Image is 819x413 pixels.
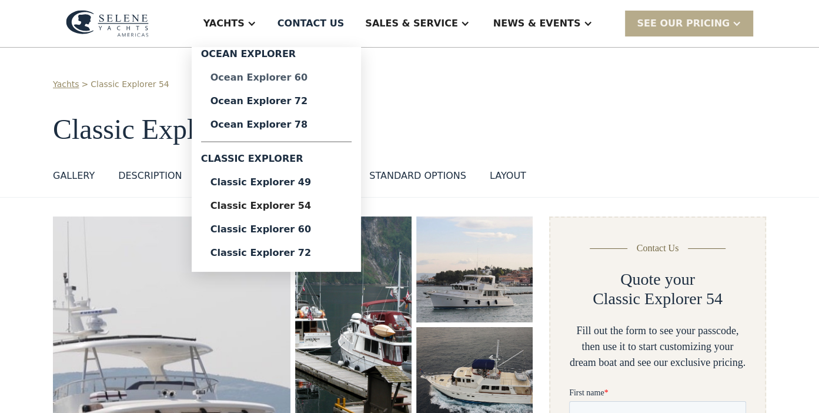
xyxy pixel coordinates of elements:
[369,169,466,183] div: standard options
[490,169,526,188] a: layout
[53,169,95,183] div: GALLERY
[203,16,245,31] div: Yachts
[210,178,342,187] div: Classic Explorer 49
[637,241,679,255] div: Contact Us
[53,78,79,91] a: Yachts
[201,89,352,113] a: Ocean Explorer 72
[82,78,89,91] div: >
[53,114,766,145] h1: Classic Explorer 54
[416,217,533,322] img: 50 foot motor yacht
[569,323,746,371] div: Fill out the form to see your passcode, then use it to start customizing your dream boat and see ...
[201,66,352,89] a: Ocean Explorer 60
[210,201,342,211] div: Classic Explorer 54
[637,16,730,31] div: SEE Our Pricing
[620,269,695,289] h2: Quote your
[278,16,345,31] div: Contact US
[210,248,342,258] div: Classic Explorer 72
[201,241,352,265] a: Classic Explorer 72
[490,169,526,183] div: layout
[493,16,581,31] div: News & EVENTS
[365,16,457,31] div: Sales & Service
[210,96,342,106] div: Ocean Explorer 72
[201,47,352,66] div: Ocean Explorer
[201,171,352,194] a: Classic Explorer 49
[201,218,352,241] a: Classic Explorer 60
[118,169,182,183] div: DESCRIPTION
[416,217,533,322] a: open lightbox
[91,78,169,91] a: Classic Explorer 54
[210,120,342,129] div: Ocean Explorer 78
[118,169,182,188] a: DESCRIPTION
[210,225,342,234] div: Classic Explorer 60
[201,113,352,136] a: Ocean Explorer 78
[53,169,95,188] a: GALLERY
[625,11,753,36] div: SEE Our Pricing
[192,47,361,272] nav: Yachts
[593,289,723,309] h2: Classic Explorer 54
[369,169,466,188] a: standard options
[201,194,352,218] a: Classic Explorer 54
[210,73,342,82] div: Ocean Explorer 60
[66,10,149,37] img: logo
[201,147,352,171] div: Classic Explorer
